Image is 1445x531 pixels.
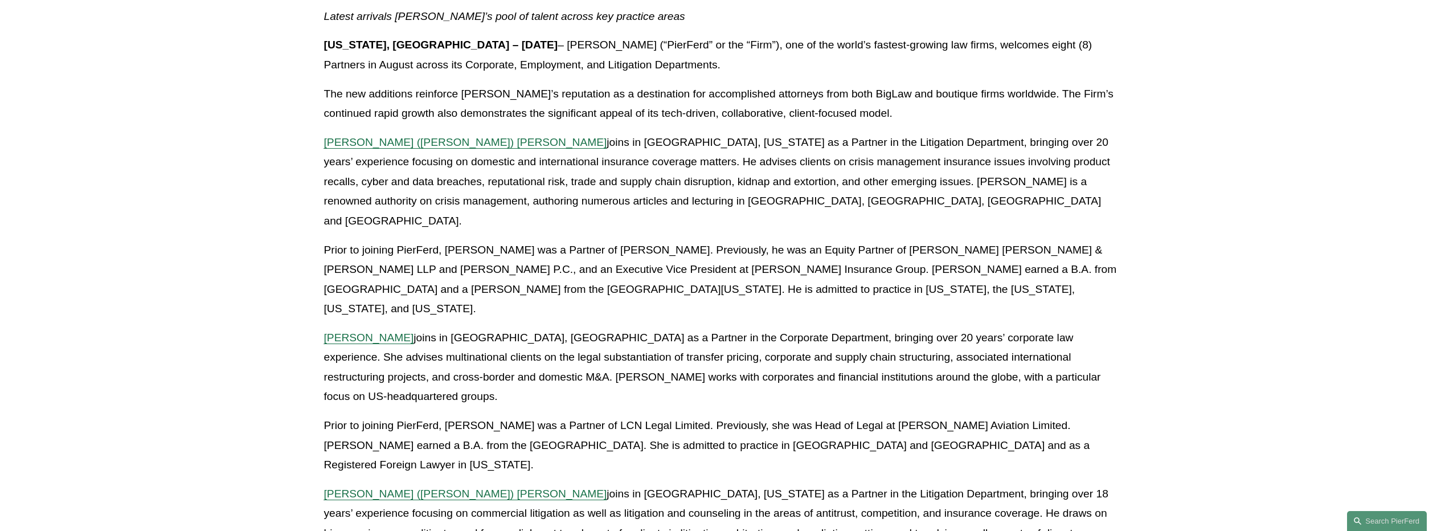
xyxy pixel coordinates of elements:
a: [PERSON_NAME] ([PERSON_NAME]) [PERSON_NAME] [324,488,607,500]
p: Prior to joining PierFerd, [PERSON_NAME] was a Partner of [PERSON_NAME]. Previously, he was an Eq... [324,240,1121,319]
p: – [PERSON_NAME] (“PierFerd” or the “Firm”), one of the world’s fastest-growing law firms, welcome... [324,35,1121,75]
a: [PERSON_NAME] [324,332,414,344]
p: joins in [GEOGRAPHIC_DATA], [GEOGRAPHIC_DATA] as a Partner in the Corporate Department, bringing ... [324,328,1121,407]
em: Latest arrivals [PERSON_NAME]’s pool of talent across key practice areas [324,10,685,22]
p: Prior to joining PierFerd, [PERSON_NAME] was a Partner of LCN Legal Limited. Previously, she was ... [324,416,1121,475]
a: [PERSON_NAME] ([PERSON_NAME]) [PERSON_NAME] [324,136,607,148]
a: Search this site [1347,511,1427,531]
strong: [US_STATE], [GEOGRAPHIC_DATA] – [DATE] [324,39,558,51]
p: joins in [GEOGRAPHIC_DATA], [US_STATE] as a Partner in the Litigation Department, bringing over 2... [324,133,1121,231]
p: The new additions reinforce [PERSON_NAME]’s reputation as a destination for accomplished attorney... [324,84,1121,124]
